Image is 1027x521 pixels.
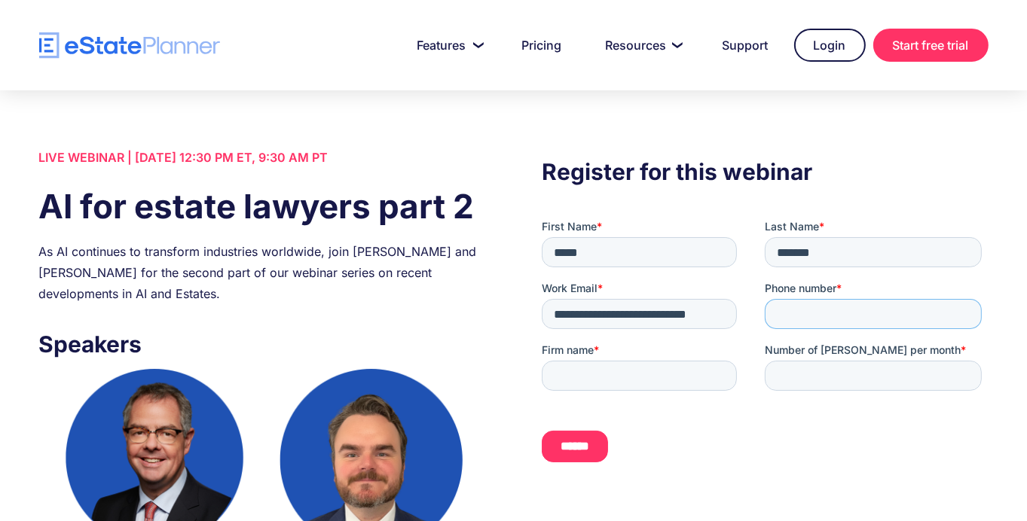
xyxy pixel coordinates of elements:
iframe: Form 0 [542,219,988,475]
a: Login [794,29,866,62]
a: Start free trial [873,29,989,62]
div: As AI continues to transform industries worldwide, join [PERSON_NAME] and [PERSON_NAME] for the s... [39,241,485,304]
h3: Register for this webinar [542,154,988,189]
h1: AI for estate lawyers part 2 [39,183,485,230]
div: LIVE WEBINAR | [DATE] 12:30 PM ET, 9:30 AM PT [39,147,485,168]
a: Features [399,30,497,60]
a: Pricing [504,30,580,60]
a: Resources [588,30,697,60]
a: home [39,32,220,59]
h3: Speakers [39,327,485,361]
a: Support [705,30,787,60]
